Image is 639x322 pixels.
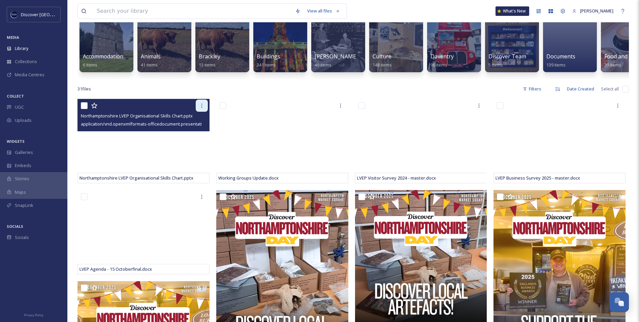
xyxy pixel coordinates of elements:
[496,175,580,181] span: LVEP Business Survey 2025 - master.docx
[315,53,407,68] a: [PERSON_NAME] & [PERSON_NAME]49 items
[7,93,24,99] span: COLLECT
[15,149,33,156] span: Galleries
[83,62,97,68] span: 6 items
[601,86,619,92] span: Select all
[15,162,31,169] span: Embeds
[257,53,280,68] a: Buildings241 items
[216,99,348,183] iframe: msdoc-iframe
[257,62,276,68] span: 241 items
[15,176,29,182] span: Stories
[79,266,152,272] span: LVEP Agenda - 15 Octoberfinal.docx
[604,62,621,68] span: 39 items
[496,6,529,16] a: What's New
[81,113,193,119] span: Northamptonshire LVEP Organisational Skills Chart.pptx
[488,62,503,68] span: 5 items
[564,82,598,96] div: Date Created
[141,53,161,60] span: Animals
[77,190,210,274] iframe: msdoc-iframe
[373,62,392,68] span: 148 items
[7,224,23,229] span: SOCIALS
[15,58,37,65] span: Collections
[79,175,193,181] span: Northamptonshire LVEP Organisational Skills Chart.pptx
[430,53,454,68] a: Daventry96 items
[15,72,44,78] span: Media Centres
[488,53,546,68] a: Discover Team Photos5 items
[355,99,487,183] iframe: msdoc-iframe
[7,139,25,144] span: WIDGETS
[15,117,32,124] span: Uploads
[81,120,267,127] span: application/vnd.openxmlformats-officedocument.presentationml.presentation | 97.23 kB | 0 x 0
[218,175,279,181] span: Working Groups Update.docx
[141,62,158,68] span: 41 items
[580,8,613,14] span: [PERSON_NAME]
[257,53,280,60] span: Buildings
[77,99,210,183] iframe: msdoc-iframe
[24,311,43,319] a: Privacy Policy
[430,62,447,68] span: 96 items
[315,62,331,68] span: 49 items
[83,53,123,68] a: Accommodation6 items
[430,53,454,60] span: Daventry
[373,53,391,60] span: Culture
[493,99,626,183] iframe: msdoc-iframe
[21,11,82,18] span: Discover [GEOGRAPHIC_DATA]
[569,4,617,18] a: [PERSON_NAME]
[373,53,392,68] a: Culture148 items
[546,62,566,68] span: 139 items
[609,292,629,312] button: Open Chat
[199,53,220,60] span: Brackley
[304,4,343,18] a: View all files
[15,45,28,52] span: Library
[488,53,546,60] span: Discover Team Photos
[7,35,19,40] span: MEDIA
[199,62,216,68] span: 13 items
[93,4,292,19] input: Search your library
[141,53,161,68] a: Animals41 items
[15,104,24,110] span: UGC
[15,189,26,195] span: Maps
[357,175,436,181] span: LVEP Visitor Survey 2024 - master.docx
[83,53,123,60] span: Accommodation
[24,313,43,317] span: Privacy Policy
[519,82,545,96] div: Filters
[546,53,575,68] a: Documents139 items
[315,53,407,60] span: [PERSON_NAME] & [PERSON_NAME]
[15,202,33,209] span: SnapLink
[11,11,18,18] img: Untitled%20design%20%282%29.png
[546,53,575,60] span: Documents
[199,53,220,68] a: Brackley13 items
[77,86,91,92] span: 31 file s
[15,234,29,241] span: Socials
